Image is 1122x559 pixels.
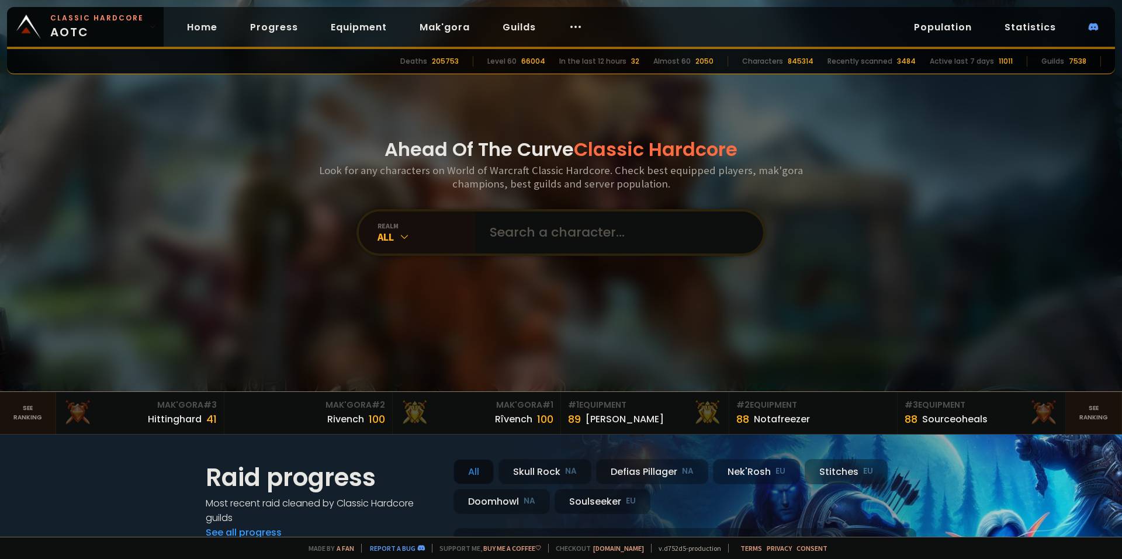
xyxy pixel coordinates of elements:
[56,392,224,434] a: Mak'Gora#3Hittinghard41
[555,489,650,514] div: Soulseeker
[898,392,1066,434] a: #3Equipment88Sourceoheals
[321,15,396,39] a: Equipment
[542,399,553,411] span: # 1
[740,544,762,553] a: Terms
[682,466,694,477] small: NA
[999,56,1013,67] div: 11011
[241,15,307,39] a: Progress
[224,392,393,434] a: Mak'Gora#2Rivench100
[432,544,541,553] span: Support me,
[561,392,729,434] a: #1Equipment89[PERSON_NAME]
[897,56,916,67] div: 3484
[453,528,916,559] a: [DATE]zgpetri on godDefias Pillager8 /90
[651,544,721,553] span: v. d752d5 - production
[548,544,644,553] span: Checkout
[626,495,636,507] small: EU
[206,526,282,539] a: See all progress
[905,399,1058,411] div: Equipment
[378,221,476,230] div: realm
[410,15,479,39] a: Mak'gora
[827,56,892,67] div: Recently scanned
[568,411,581,427] div: 89
[400,56,427,67] div: Deaths
[50,13,144,23] small: Classic Hardcore
[736,411,749,427] div: 88
[400,399,553,411] div: Mak'Gora
[593,544,644,553] a: [DOMAIN_NAME]
[148,412,202,426] div: Hittinghard
[327,412,364,426] div: Rivench
[487,56,517,67] div: Level 60
[50,13,144,41] span: AOTC
[713,459,800,484] div: Nek'Rosh
[905,15,981,39] a: Population
[775,466,785,477] small: EU
[524,495,535,507] small: NA
[905,411,917,427] div: 88
[370,544,415,553] a: Report a bug
[178,15,227,39] a: Home
[863,466,873,477] small: EU
[1041,56,1064,67] div: Guilds
[206,411,217,427] div: 41
[203,399,217,411] span: # 3
[453,489,550,514] div: Doomhowl
[788,56,813,67] div: 845314
[432,56,459,67] div: 205753
[596,459,708,484] div: Defias Pillager
[369,411,385,427] div: 100
[586,412,664,426] div: [PERSON_NAME]
[805,459,888,484] div: Stitches
[767,544,792,553] a: Privacy
[574,136,737,162] span: Classic Hardcore
[568,399,579,411] span: # 1
[498,459,591,484] div: Skull Rock
[537,411,553,427] div: 100
[495,412,532,426] div: Rîvench
[206,496,439,525] h4: Most recent raid cleaned by Classic Hardcore guilds
[231,399,385,411] div: Mak'Gora
[393,392,561,434] a: Mak'Gora#1Rîvench100
[63,399,217,411] div: Mak'Gora
[736,399,890,411] div: Equipment
[797,544,827,553] a: Consent
[337,544,354,553] a: a fan
[206,459,439,496] h1: Raid progress
[930,56,994,67] div: Active last 7 days
[754,412,810,426] div: Notafreezer
[453,459,494,484] div: All
[493,15,545,39] a: Guilds
[378,230,476,244] div: All
[568,399,722,411] div: Equipment
[372,399,385,411] span: # 2
[314,164,808,190] h3: Look for any characters on World of Warcraft Classic Hardcore. Check best equipped players, mak'g...
[742,56,783,67] div: Characters
[995,15,1065,39] a: Statistics
[653,56,691,67] div: Almost 60
[695,56,714,67] div: 2050
[385,136,737,164] h1: Ahead Of The Curve
[565,466,577,477] small: NA
[302,544,354,553] span: Made by
[483,211,749,254] input: Search a character...
[729,392,898,434] a: #2Equipment88Notafreezer
[922,412,988,426] div: Sourceoheals
[631,56,639,67] div: 32
[1069,56,1086,67] div: 7538
[483,544,541,553] a: Buy me a coffee
[521,56,545,67] div: 66004
[905,399,918,411] span: # 3
[1066,392,1122,434] a: Seeranking
[559,56,626,67] div: In the last 12 hours
[7,7,164,47] a: Classic HardcoreAOTC
[736,399,750,411] span: # 2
